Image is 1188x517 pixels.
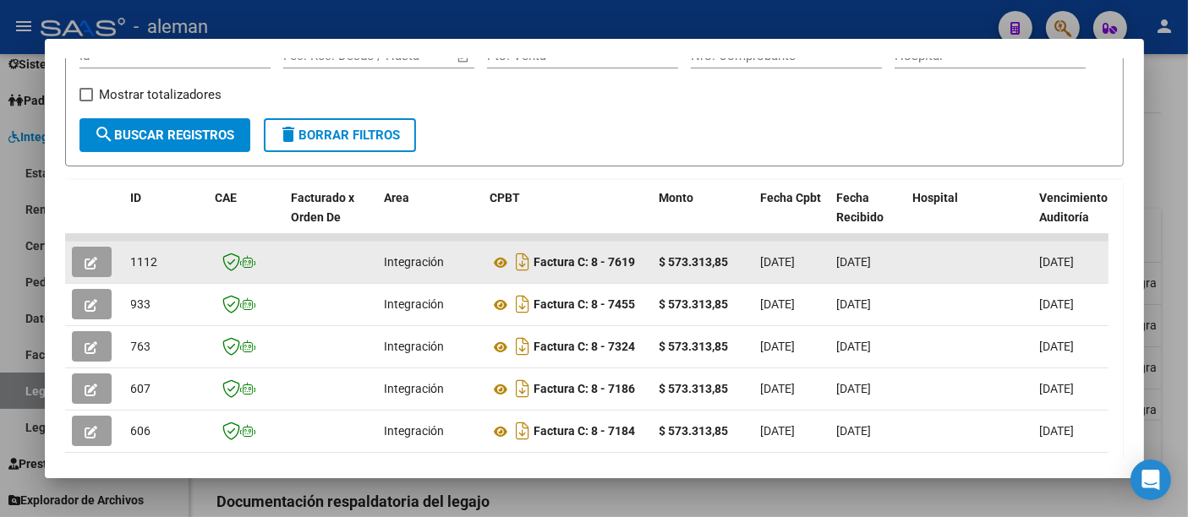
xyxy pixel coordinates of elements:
datatable-header-cell: Area [378,180,484,254]
datatable-header-cell: Fecha Cpbt [754,180,830,254]
strong: Factura C: 8 - 7186 [534,383,636,396]
i: Descargar documento [512,291,534,318]
strong: Factura C: 8 - 7184 [534,425,636,438]
span: [DATE] [1040,382,1075,395]
button: Borrar Filtros [264,118,416,152]
span: [DATE] [837,297,872,311]
span: [DATE] [761,424,796,438]
span: [DATE] [761,382,796,395]
strong: $ 573.313,85 [660,340,729,353]
span: Monto [660,191,694,204]
span: 933 [131,297,151,311]
span: Borrar Filtros [279,128,401,143]
span: 763 [131,340,151,353]
strong: Factura C: 8 - 7324 [534,340,636,354]
i: Descargar documento [512,417,534,444]
span: [DATE] [761,255,796,269]
i: Descargar documento [512,375,534,402]
span: [DATE] [761,297,796,311]
strong: $ 573.313,85 [660,424,729,438]
button: Open calendar [453,47,473,67]
span: CPBT [490,191,521,204]
span: Area [385,191,410,204]
mat-icon: delete [279,124,299,144]
datatable-header-cell: CAE [209,180,285,254]
datatable-header-cell: Vencimiento Auditoría [1033,180,1109,254]
strong: $ 573.313,85 [660,255,729,269]
span: Buscar Registros [95,128,235,143]
span: [DATE] [837,340,872,353]
datatable-header-cell: Fecha Recibido [830,180,906,254]
div: Open Intercom Messenger [1131,460,1171,500]
span: Integración [385,255,445,269]
span: ID [131,191,142,204]
span: [DATE] [837,424,872,438]
button: Buscar Registros [79,118,250,152]
span: Integración [385,340,445,353]
datatable-header-cell: CPBT [484,180,653,254]
span: CAE [216,191,238,204]
datatable-header-cell: Monto [653,180,754,254]
i: Descargar documento [512,248,534,275]
span: [DATE] [1040,297,1075,311]
span: [DATE] [1040,424,1075,438]
span: Integración [385,297,445,311]
span: Vencimiento Auditoría [1040,191,1109,224]
span: Fecha Recibido [837,191,884,224]
strong: Factura C: 8 - 7455 [534,298,636,312]
strong: $ 573.313,85 [660,382,729,395]
span: 607 [131,382,151,395]
datatable-header-cell: Facturado x Orden De [285,180,378,254]
span: Fecha Cpbt [761,191,822,204]
strong: Factura C: 8 - 7619 [534,256,636,269]
span: 606 [131,424,151,438]
span: Mostrar totalizadores [100,84,222,105]
span: [DATE] [761,340,796,353]
i: Descargar documento [512,333,534,360]
strong: $ 573.313,85 [660,297,729,311]
mat-icon: search [95,124,115,144]
span: Facturado x Orden De [292,191,355,224]
span: [DATE] [1040,340,1075,353]
datatable-header-cell: Hospital [906,180,1033,254]
span: [DATE] [1040,255,1075,269]
span: 1112 [131,255,158,269]
span: Hospital [913,191,959,204]
span: [DATE] [837,255,872,269]
span: Integración [385,382,445,395]
datatable-header-cell: ID [124,180,209,254]
span: [DATE] [837,382,872,395]
span: Integración [385,424,445,438]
